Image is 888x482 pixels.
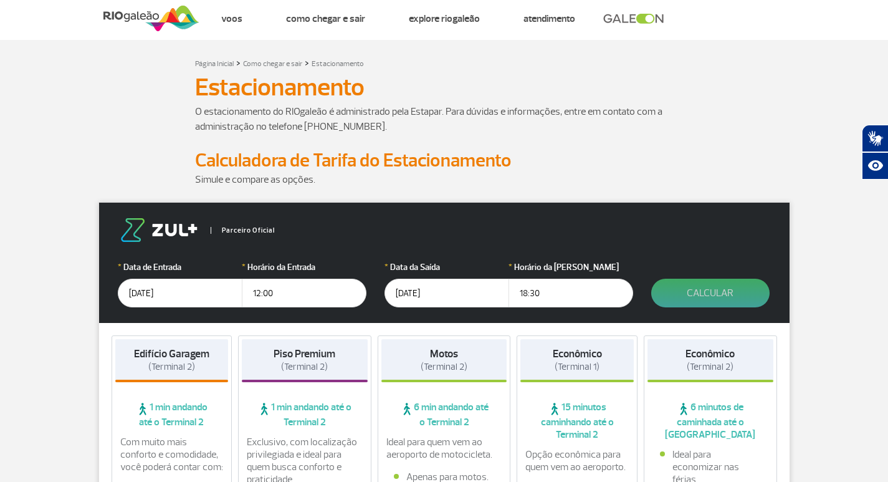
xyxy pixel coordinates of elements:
span: 15 minutos caminhando até o Terminal 2 [520,401,634,441]
span: (Terminal 2) [421,361,467,373]
span: 1 min andando até o Terminal 2 [115,401,229,428]
a: Voos [221,12,242,25]
span: 1 min andando até o Terminal 2 [242,401,368,428]
p: Opção econômica para quem vem ao aeroporto. [525,448,629,473]
label: Data da Saída [384,261,509,274]
a: Página Inicial [195,59,234,69]
a: Explore RIOgaleão [409,12,480,25]
span: (Terminal 2) [281,361,328,373]
img: logo-zul.png [118,218,200,242]
span: 6 min andando até o Terminal 2 [381,401,507,428]
div: Plugin de acessibilidade da Hand Talk. [862,125,888,180]
label: Data de Entrada [118,261,242,274]
a: Como chegar e sair [243,59,302,69]
input: hh:mm [242,279,366,307]
strong: Econômico [553,347,602,360]
span: 6 minutos de caminhada até o [GEOGRAPHIC_DATA] [647,401,773,441]
strong: Econômico [685,347,735,360]
label: Horário da [PERSON_NAME] [508,261,633,274]
button: Abrir tradutor de língua de sinais. [862,125,888,152]
span: Parceiro Oficial [211,227,275,234]
strong: Piso Premium [274,347,335,360]
p: Com muito mais conforto e comodidade, você poderá contar com: [120,436,224,473]
button: Abrir recursos assistivos. [862,152,888,180]
span: (Terminal 2) [148,361,195,373]
a: Como chegar e sair [286,12,365,25]
a: Estacionamento [312,59,364,69]
input: hh:mm [508,279,633,307]
a: > [305,55,309,70]
input: dd/mm/aaaa [384,279,509,307]
span: (Terminal 2) [687,361,733,373]
span: (Terminal 1) [555,361,599,373]
h1: Estacionamento [195,77,694,98]
p: Ideal para quem vem ao aeroporto de motocicleta. [386,436,502,461]
p: Simule e compare as opções. [195,172,694,187]
strong: Edifício Garagem [134,347,209,360]
a: > [236,55,241,70]
strong: Motos [430,347,458,360]
button: Calcular [651,279,770,307]
a: Atendimento [523,12,575,25]
label: Horário da Entrada [242,261,366,274]
h2: Calculadora de Tarifa do Estacionamento [195,149,694,172]
input: dd/mm/aaaa [118,279,242,307]
p: O estacionamento do RIOgaleão é administrado pela Estapar. Para dúvidas e informações, entre em c... [195,104,694,134]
